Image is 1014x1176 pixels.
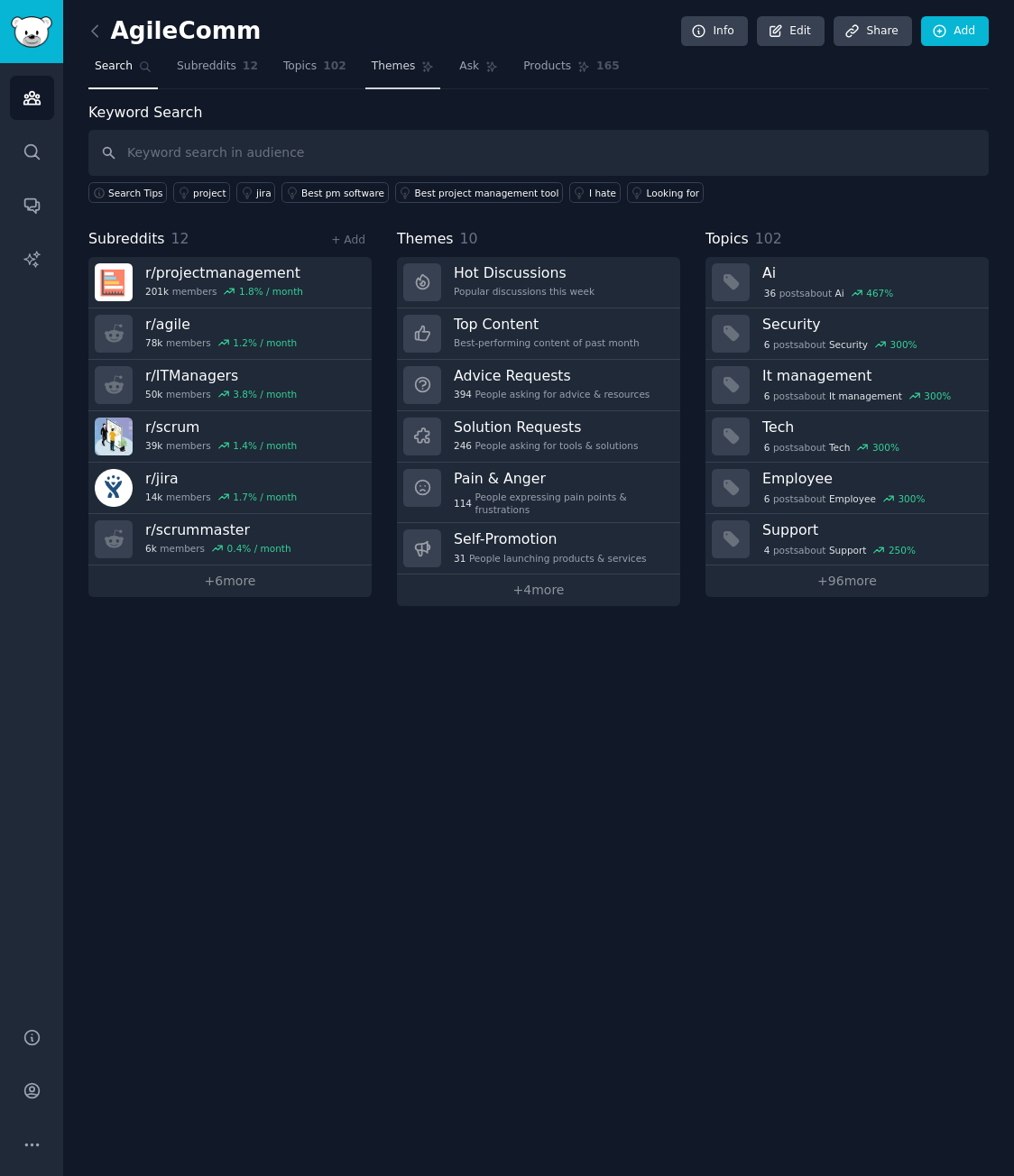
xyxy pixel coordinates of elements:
[397,257,680,308] a: Hot DiscussionsPopular discussions this week
[705,257,989,308] a: Ai36postsaboutAi467%
[397,463,680,524] a: Pain & Anger114People expressing pain points & frustrations
[705,463,989,514] a: Employee6postsaboutEmployee300%
[764,441,770,454] span: 6
[145,263,303,282] h3: r/ projectmanagement
[454,439,472,452] span: 246
[762,469,976,488] h3: Employee
[193,187,226,199] div: project
[145,542,157,555] span: 6k
[145,315,297,334] h3: r/ agile
[331,234,365,246] a: + Add
[397,308,680,360] a: Top ContentBest-performing content of past month
[454,497,472,510] span: 114
[762,285,895,301] div: post s about
[681,16,748,47] a: Info
[256,187,272,199] div: jira
[453,52,504,89] a: Ask
[397,228,454,251] span: Themes
[88,52,158,89] a: Search
[145,336,162,349] span: 78k
[145,418,297,436] h3: r/ scrum
[243,59,258,75] span: 12
[365,52,441,89] a: Themes
[145,285,169,298] span: 201k
[11,16,52,48] img: GummySearch logo
[95,263,133,301] img: projectmanagement
[88,228,165,251] span: Subreddits
[454,529,647,548] h3: Self-Promotion
[301,187,384,199] div: Best pm software
[395,182,563,203] a: Best project management tool
[872,441,899,454] div: 300 %
[145,366,297,385] h3: r/ ITManagers
[173,182,230,203] a: project
[277,52,353,89] a: Topics102
[829,390,902,402] span: It management
[762,491,926,507] div: post s about
[88,360,372,411] a: r/ITManagers50kmembers3.8% / month
[762,520,976,539] h3: Support
[454,552,466,565] span: 31
[762,388,953,404] div: post s about
[88,182,167,203] button: Search Tips
[145,439,297,452] div: members
[454,552,647,565] div: People launching products & services
[233,491,297,503] div: 1.7 % / month
[177,59,236,75] span: Subreddits
[866,287,893,299] div: 467 %
[95,418,133,455] img: scrum
[757,16,825,47] a: Edit
[762,542,917,558] div: post s about
[88,104,202,121] label: Keyword Search
[233,336,297,349] div: 1.2 % / month
[890,338,917,351] div: 300 %
[88,130,989,176] input: Keyword search in audience
[459,59,479,75] span: Ask
[705,514,989,565] a: Support4postsaboutSupport250%
[281,182,388,203] a: Best pm software
[397,523,680,574] a: Self-Promotion31People launching products & services
[764,544,770,556] span: 4
[762,418,976,436] h3: Tech
[233,439,297,452] div: 1.4 % / month
[762,366,976,385] h3: It management
[145,388,297,400] div: members
[454,336,640,349] div: Best-performing content of past month
[233,388,297,400] div: 3.8 % / month
[764,390,770,402] span: 6
[454,366,650,385] h3: Advice Requests
[898,492,925,505] div: 300 %
[239,285,303,298] div: 1.8 % / month
[454,388,650,400] div: People asking for advice & resources
[145,520,291,539] h3: r/ scrummaster
[454,285,595,298] div: Popular discussions this week
[835,287,844,299] span: Ai
[705,360,989,411] a: It management6postsaboutIt management300%
[569,182,621,203] a: I hate
[108,187,163,199] span: Search Tips
[88,463,372,514] a: r/jira14kmembers1.7% / month
[829,544,867,556] span: Support
[627,182,704,203] a: Looking for
[145,469,297,488] h3: r/ jira
[145,388,162,400] span: 50k
[145,439,162,452] span: 39k
[454,491,668,516] div: People expressing pain points & frustrations
[762,315,976,334] h3: Security
[397,360,680,411] a: Advice Requests394People asking for advice & resources
[921,16,989,47] a: Add
[705,411,989,463] a: Tech6postsaboutTech300%
[283,59,317,75] span: Topics
[454,315,640,334] h3: Top Content
[145,491,162,503] span: 14k
[88,565,372,597] a: +6more
[924,390,951,402] div: 300 %
[454,388,472,400] span: 394
[889,544,916,556] div: 250 %
[95,59,133,75] span: Search
[372,59,416,75] span: Themes
[397,574,680,606] a: +4more
[95,469,133,507] img: jira
[762,439,901,455] div: post s about
[762,336,918,353] div: post s about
